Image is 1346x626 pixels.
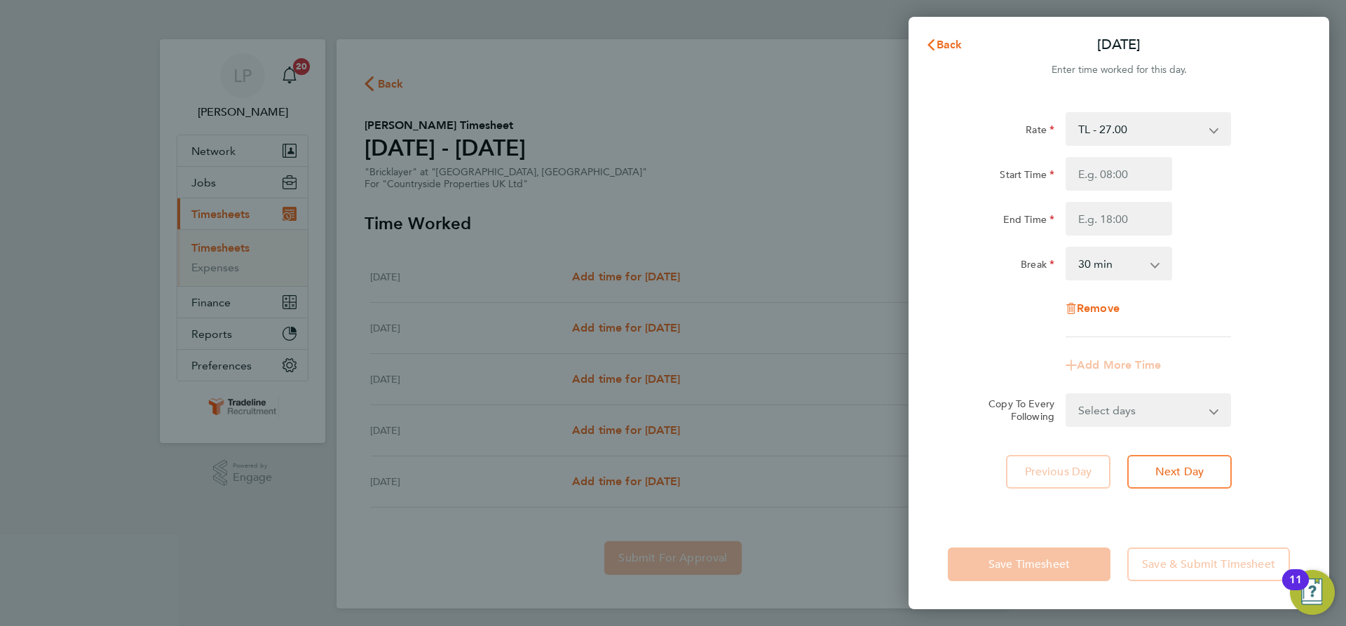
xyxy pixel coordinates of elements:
[977,397,1054,423] label: Copy To Every Following
[937,38,963,51] span: Back
[1155,465,1204,479] span: Next Day
[909,62,1329,79] div: Enter time worked for this day.
[1127,455,1232,489] button: Next Day
[1000,168,1054,185] label: Start Time
[1026,123,1054,140] label: Rate
[1021,258,1054,275] label: Break
[1097,35,1141,55] p: [DATE]
[1066,157,1172,191] input: E.g. 08:00
[1289,580,1302,598] div: 11
[1066,202,1172,236] input: E.g. 18:00
[1077,301,1120,315] span: Remove
[911,31,977,59] button: Back
[1003,213,1054,230] label: End Time
[1066,303,1120,314] button: Remove
[1290,570,1335,615] button: Open Resource Center, 11 new notifications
